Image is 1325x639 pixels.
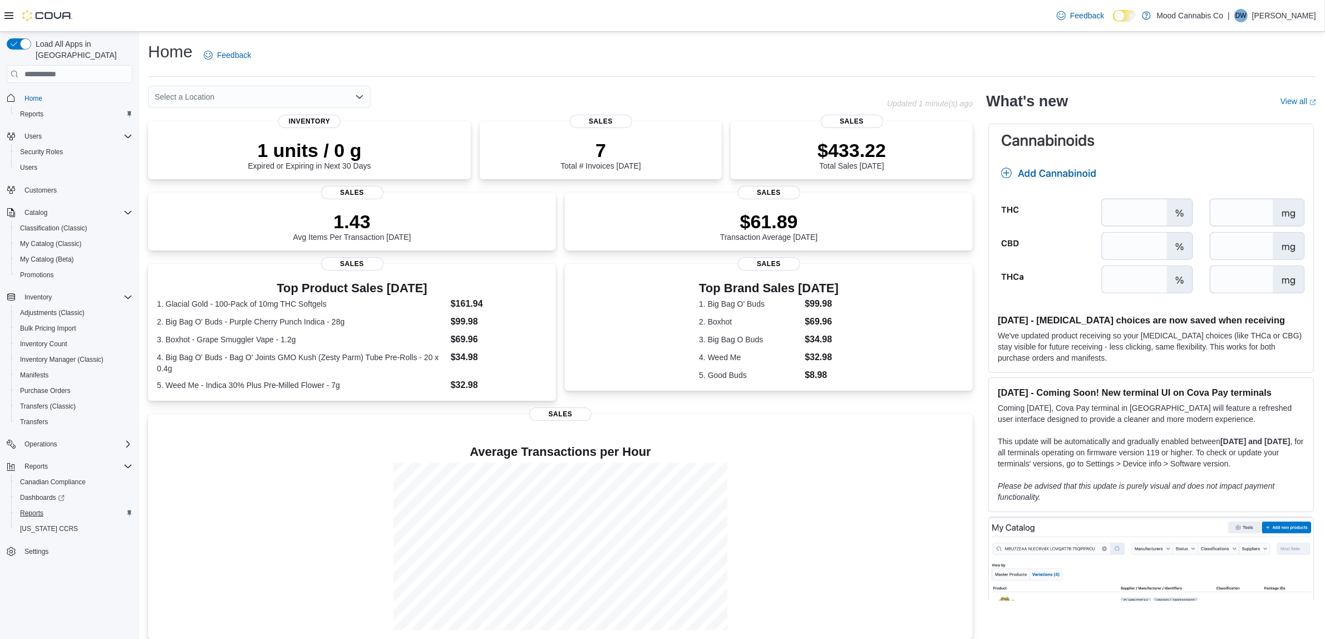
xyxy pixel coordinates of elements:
[16,522,82,535] a: [US_STATE] CCRS
[451,351,547,364] dd: $34.98
[1235,9,1247,22] span: DW
[720,210,818,242] div: Transaction Average [DATE]
[16,306,132,319] span: Adjustments (Classic)
[148,41,193,63] h1: Home
[2,205,137,220] button: Catalog
[11,352,137,367] button: Inventory Manager (Classic)
[2,129,137,144] button: Users
[16,337,132,351] span: Inventory Count
[20,438,132,451] span: Operations
[20,460,52,473] button: Reports
[16,415,132,429] span: Transfers
[699,316,800,327] dt: 2. Boxhot
[20,183,132,197] span: Customers
[20,92,47,105] a: Home
[16,161,42,174] a: Users
[16,400,80,413] a: Transfers (Classic)
[16,253,132,266] span: My Catalog (Beta)
[16,400,132,413] span: Transfers (Classic)
[20,206,52,219] button: Catalog
[11,144,137,160] button: Security Roles
[157,298,446,309] dt: 1. Glacial Gold - 100-Pack of 10mg THC Softgels
[157,316,446,327] dt: 2. Big Bag O' Buds - Purple Cherry Punch Indica - 28g
[16,507,48,520] a: Reports
[11,252,137,267] button: My Catalog (Beta)
[157,380,446,391] dt: 5. Weed Me - Indica 30% Plus Pre-Milled Flower - 7g
[998,330,1304,363] p: We've updated product receiving so your [MEDICAL_DATA] choices (like THCa or CBG) stay visible fo...
[20,184,61,197] a: Customers
[22,10,72,21] img: Cova
[20,460,132,473] span: Reports
[11,160,137,175] button: Users
[20,239,82,248] span: My Catalog (Classic)
[805,368,839,382] dd: $8.98
[16,384,132,397] span: Purchase Orders
[16,415,52,429] a: Transfers
[16,368,132,382] span: Manifests
[157,334,446,345] dt: 3. Boxhot - Grape Smuggler Vape - 1.2g
[2,90,137,106] button: Home
[1113,10,1136,22] input: Dark Mode
[20,402,76,411] span: Transfers (Classic)
[1052,4,1109,27] a: Feedback
[16,253,78,266] a: My Catalog (Beta)
[1220,437,1290,446] strong: [DATE] and [DATE]
[20,110,43,119] span: Reports
[20,224,87,233] span: Classification (Classic)
[20,163,37,172] span: Users
[24,208,47,217] span: Catalog
[998,314,1304,326] h3: [DATE] - [MEDICAL_DATA] choices are now saved when receiving
[998,436,1304,469] p: This update will be automatically and gradually enabled between , for all terminals operating on ...
[199,44,255,66] a: Feedback
[2,289,137,305] button: Inventory
[570,115,632,128] span: Sales
[20,545,53,558] a: Settings
[16,322,81,335] a: Bulk Pricing Import
[16,222,92,235] a: Classification (Classic)
[699,334,800,345] dt: 3. Big Bag O Buds
[16,491,69,504] a: Dashboards
[20,371,48,380] span: Manifests
[293,210,411,233] p: 1.43
[2,543,137,559] button: Settings
[699,370,800,381] dt: 5. Good Buds
[20,386,71,395] span: Purchase Orders
[11,106,137,122] button: Reports
[11,505,137,521] button: Reports
[20,478,86,486] span: Canadian Compliance
[998,402,1304,425] p: Coming [DATE], Cova Pay terminal in [GEOGRAPHIC_DATA] will feature a refreshed user interface des...
[2,459,137,474] button: Reports
[24,293,52,302] span: Inventory
[217,50,251,61] span: Feedback
[24,462,48,471] span: Reports
[11,305,137,321] button: Adjustments (Classic)
[451,315,547,328] dd: $99.98
[11,267,137,283] button: Promotions
[738,257,800,271] span: Sales
[20,291,132,304] span: Inventory
[11,367,137,383] button: Manifests
[16,107,132,121] span: Reports
[451,379,547,392] dd: $32.98
[998,387,1304,398] h3: [DATE] - Coming Soon! New terminal UI on Cova Pay terminals
[16,161,132,174] span: Users
[1070,10,1104,21] span: Feedback
[24,547,48,556] span: Settings
[16,222,132,235] span: Classification (Classic)
[321,186,383,199] span: Sales
[11,521,137,537] button: [US_STATE] CCRS
[805,351,839,364] dd: $32.98
[278,115,341,128] span: Inventory
[16,237,132,250] span: My Catalog (Classic)
[16,507,132,520] span: Reports
[16,237,86,250] a: My Catalog (Classic)
[817,139,886,161] p: $433.22
[16,475,132,489] span: Canadian Compliance
[805,315,839,328] dd: $69.96
[11,236,137,252] button: My Catalog (Classic)
[986,92,1068,110] h2: What's new
[20,130,132,143] span: Users
[24,186,57,195] span: Customers
[16,145,67,159] a: Security Roles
